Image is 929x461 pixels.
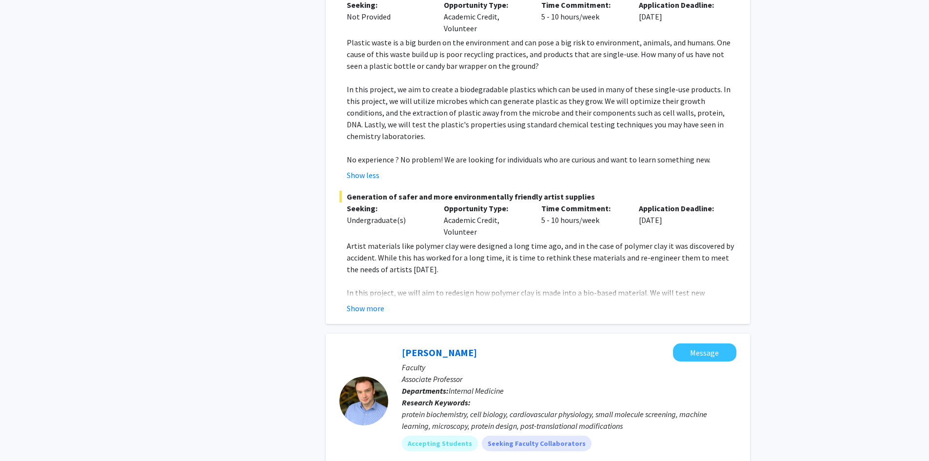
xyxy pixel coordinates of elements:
[402,373,736,385] p: Associate Professor
[347,37,736,72] p: Plastic waste is a big burden on the environment and can pose a big risk to environment, animals,...
[402,346,477,359] a: [PERSON_NAME]
[339,191,736,202] span: Generation of safer and more environmentally friendly artist supplies
[402,361,736,373] p: Faculty
[436,202,534,238] div: Academic Credit, Volunteer
[541,202,624,214] p: Time Commitment:
[402,408,736,432] div: protein biochemistry, cell biology, cardiovascular physiology, small molecule screening, machine ...
[347,240,736,275] p: Artist materials like polymer clay were designed a long time ago, and in the case of polymer clay...
[482,436,592,451] mat-chip: Seeking Faculty Collaborators
[347,169,379,181] button: Show less
[534,202,632,238] div: 5 - 10 hours/week
[347,202,430,214] p: Seeking:
[347,287,736,334] p: In this project, we will aim to redesign how polymer clay is made into a bio-based material. We w...
[347,83,736,142] p: In this project, we aim to create a biodegradable plastics which can be used in many of these sin...
[402,436,478,451] mat-chip: Accepting Students
[632,202,729,238] div: [DATE]
[402,386,449,396] b: Departments:
[673,343,736,361] button: Message Thomas Kampourakis
[449,386,504,396] span: Internal Medicine
[347,154,736,165] p: No experience ? No problem! We are looking for individuals who are curious and want to learn some...
[402,398,471,407] b: Research Keywords:
[639,202,722,214] p: Application Deadline:
[347,11,430,22] div: Not Provided
[347,214,430,226] div: Undergraduate(s)
[7,417,41,454] iframe: Chat
[444,202,527,214] p: Opportunity Type:
[347,302,384,314] button: Show more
